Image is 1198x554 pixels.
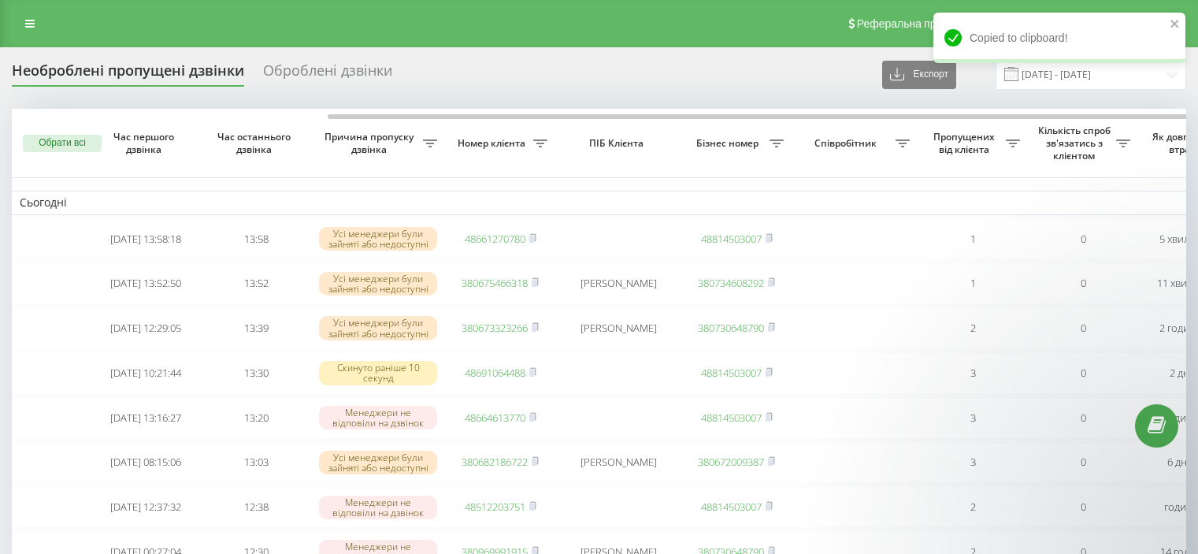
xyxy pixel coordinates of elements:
[918,442,1028,484] td: 3
[1028,486,1138,528] td: 0
[91,397,201,439] td: [DATE] 13:16:27
[701,366,762,380] a: 48814503007
[201,262,311,304] td: 13:52
[201,307,311,349] td: 13:39
[1028,307,1138,349] td: 0
[918,262,1028,304] td: 1
[319,496,437,519] div: Менеджери не відповіли на дзвінок
[201,486,311,528] td: 12:38
[925,131,1006,155] span: Пропущених від клієнта
[701,500,762,514] a: 48814503007
[465,500,525,514] a: 48512203751
[201,397,311,439] td: 13:20
[698,276,764,290] a: 380734608292
[465,366,525,380] a: 48691064488
[319,361,437,385] div: Скинуто раніше 10 секунд
[319,406,437,429] div: Менеджери не відповіли на дзвінок
[263,62,392,87] div: Оброблені дзвінки
[319,316,437,340] div: Усі менеджери були зайняті або недоступні
[1036,125,1116,162] span: Кількість спроб зв'язатись з клієнтом
[918,397,1028,439] td: 3
[453,137,533,150] span: Номер клієнта
[555,307,681,349] td: [PERSON_NAME]
[91,307,201,349] td: [DATE] 12:29:05
[91,352,201,394] td: [DATE] 10:21:44
[201,352,311,394] td: 13:30
[91,262,201,304] td: [DATE] 13:52:50
[701,232,762,246] a: 48814503007
[1028,352,1138,394] td: 0
[1028,218,1138,260] td: 0
[319,451,437,474] div: Усі менеджери були зайняті або недоступні
[1170,17,1181,32] button: close
[465,411,525,425] a: 48664613770
[319,131,423,155] span: Причина пропуску дзвінка
[1144,465,1182,503] iframe: Intercom live chat
[918,307,1028,349] td: 2
[462,455,528,469] a: 380682186722
[91,442,201,484] td: [DATE] 08:15:06
[701,411,762,425] a: 48814503007
[918,352,1028,394] td: 3
[918,486,1028,528] td: 2
[1028,262,1138,304] td: 0
[201,442,311,484] td: 13:03
[12,62,244,87] div: Необроблені пропущені дзвінки
[882,61,956,89] button: Експорт
[689,137,770,150] span: Бізнес номер
[465,232,525,246] a: 48661270780
[319,227,437,251] div: Усі менеджери були зайняті або недоступні
[698,455,764,469] a: 380672009387
[555,442,681,484] td: [PERSON_NAME]
[91,486,201,528] td: [DATE] 12:37:32
[555,262,681,304] td: [PERSON_NAME]
[103,131,188,155] span: Час першого дзвінка
[213,131,299,155] span: Час останнього дзвінка
[462,321,528,335] a: 380673323266
[918,218,1028,260] td: 1
[933,13,1185,63] div: Copied to clipboard!
[201,218,311,260] td: 13:58
[857,17,973,30] span: Реферальна програма
[1028,442,1138,484] td: 0
[91,218,201,260] td: [DATE] 13:58:18
[462,276,528,290] a: 380675466318
[698,321,764,335] a: 380730648790
[569,137,668,150] span: ПІБ Клієнта
[799,137,896,150] span: Співробітник
[319,272,437,296] div: Усі менеджери були зайняті або недоступні
[23,135,102,152] button: Обрати всі
[1028,397,1138,439] td: 0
